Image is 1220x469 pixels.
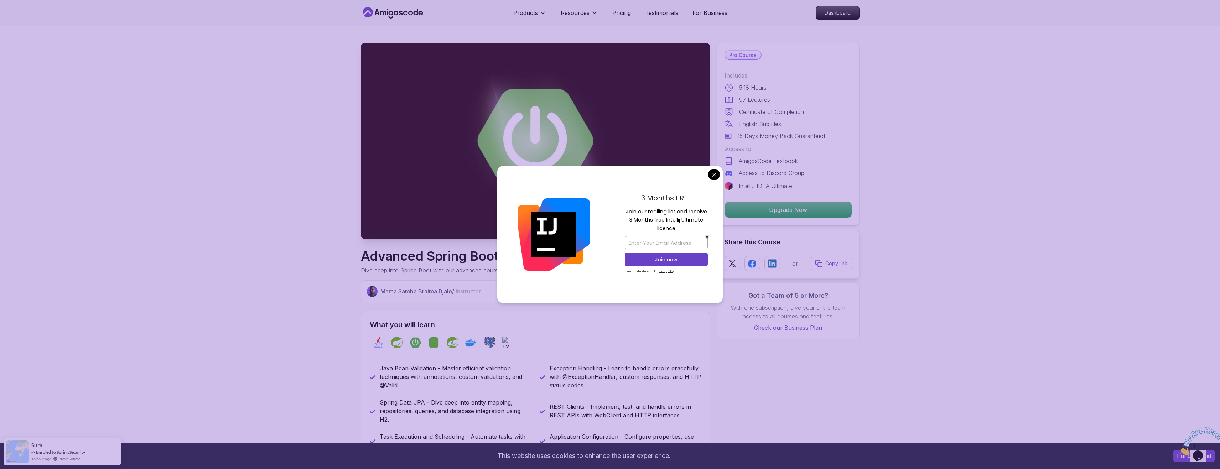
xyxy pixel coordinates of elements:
span: Sura [31,442,42,448]
h3: Got a Team of 5 or More? [725,291,852,301]
img: advanced-spring-boot_thumbnail [361,43,710,239]
p: With one subscription, give your entire team access to all courses and features. [725,303,852,321]
p: or [792,259,798,268]
p: REST Clients - Implement, test, and handle errors in REST APIs with WebClient and HTTP interfaces. [550,402,701,420]
p: Spring Data JPA - Dive deep into entity mapping, repositories, queries, and database integration ... [380,398,531,424]
p: Dashboard [816,6,859,19]
img: spring-boot logo [410,337,421,348]
a: Enroled to Spring Security [36,449,85,455]
a: ProveSource [58,456,81,462]
img: spring logo [391,337,403,348]
img: Nelson Djalo [367,286,378,297]
h2: Share this Course [725,237,852,247]
img: java logo [373,337,384,348]
span: -> [31,449,35,455]
div: This website uses cookies to enhance the user experience. [5,448,1163,464]
p: Access to: [725,145,852,153]
a: Testimonials [645,9,678,17]
h1: Advanced Spring Boot [361,249,662,263]
button: Accept cookies [1173,450,1215,462]
p: IntelliJ IDEA Ultimate [739,182,792,190]
img: provesource social proof notification image [6,440,29,463]
p: Certificate of Completion [739,108,804,116]
img: docker logo [465,337,477,348]
img: h2 logo [502,337,514,348]
p: AmigosCode Textbook [739,157,798,165]
a: Dashboard [816,6,860,20]
p: 97 Lectures [739,95,770,104]
h2: What you will learn [370,320,701,330]
p: 5.18 Hours [739,83,767,92]
iframe: chat widget [1176,424,1220,458]
p: 15 Days Money Back Guaranteed [737,132,825,140]
p: Mama Samba Braima Djalo / [380,287,481,296]
p: Resources [561,9,590,17]
p: Pro Course [725,51,761,59]
button: Resources [561,9,598,23]
p: English Subtitles [739,120,781,128]
button: Copy link [811,256,852,271]
p: Java Bean Validation - Master efficient validation techniques with annotations, custom validation... [380,364,531,390]
button: Products [513,9,546,23]
span: Instructor [456,288,481,295]
img: jetbrains logo [725,182,733,190]
span: an hour ago [31,456,51,462]
p: Access to Discord Group [739,169,804,177]
p: Products [513,9,538,17]
p: Copy link [825,260,847,267]
span: 1 [3,3,6,9]
img: spring-security logo [447,337,458,348]
p: Dive deep into Spring Boot with our advanced course, designed to take your skills from intermedia... [361,266,662,275]
img: Chat attention grabber [3,3,47,31]
p: Includes: [725,71,852,80]
img: spring-data-jpa logo [428,337,440,348]
p: Exception Handling - Learn to handle errors gracefully with @ExceptionHandler, custom responses, ... [550,364,701,390]
a: Pricing [612,9,631,17]
img: postgres logo [484,337,495,348]
button: Upgrade Now [725,202,852,218]
a: Check our Business Plan [725,323,852,332]
a: For Business [692,9,727,17]
p: Task Execution and Scheduling - Automate tasks with cron expressions, thread pools, and @Async. [380,432,531,449]
p: Application Configuration - Configure properties, use environment variables, and manage Spring pr... [550,432,701,449]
